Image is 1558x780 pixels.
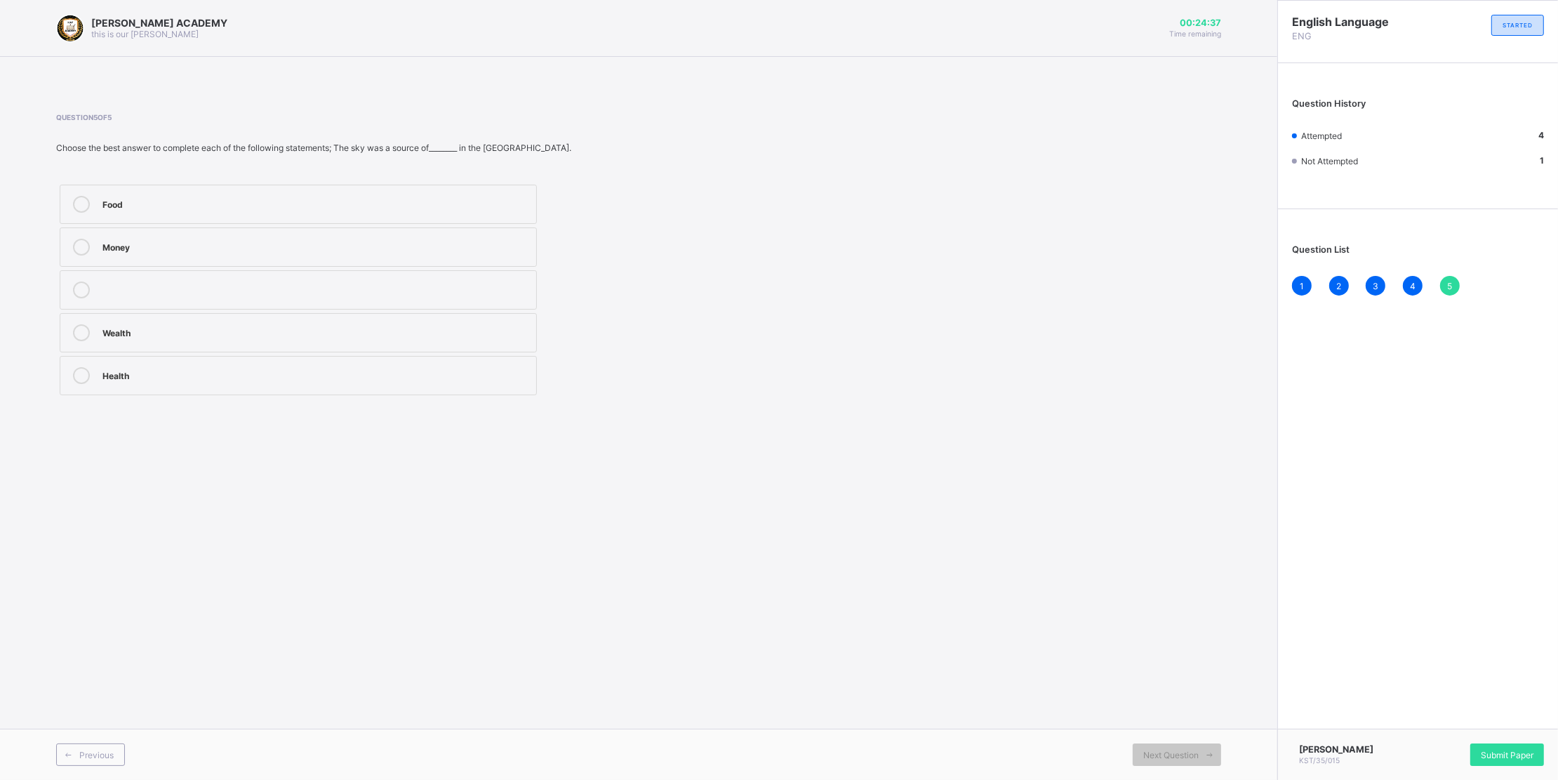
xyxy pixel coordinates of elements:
[1169,18,1221,28] span: 00:24:37
[102,324,529,338] div: Wealth
[1299,756,1340,765] span: KST/35/015
[1292,98,1366,109] span: Question History
[79,750,114,760] span: Previous
[56,113,863,121] span: Question 5 of 5
[102,239,529,253] div: Money
[1143,750,1199,760] span: Next Question
[56,143,863,153] div: Choose the best answer to complete each of the following statements; The sky was a source of_____...
[1447,281,1452,291] span: 5
[1373,281,1378,291] span: 3
[1301,156,1358,166] span: Not Attempted
[1481,750,1533,760] span: Submit Paper
[1410,281,1416,291] span: 4
[1169,29,1221,38] span: Time remaining
[1540,155,1544,166] b: 1
[91,17,227,29] span: [PERSON_NAME] ACADEMY
[1503,22,1533,29] span: STARTED
[1292,15,1418,29] span: English Language
[1301,131,1342,141] span: Attempted
[1336,281,1341,291] span: 2
[102,367,529,381] div: Health
[1292,31,1418,41] span: ENG
[1299,744,1373,755] span: [PERSON_NAME]
[1538,130,1544,140] b: 4
[102,196,529,210] div: Food
[91,29,199,39] span: this is our [PERSON_NAME]
[1292,244,1350,255] span: Question List
[1300,281,1304,291] span: 1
